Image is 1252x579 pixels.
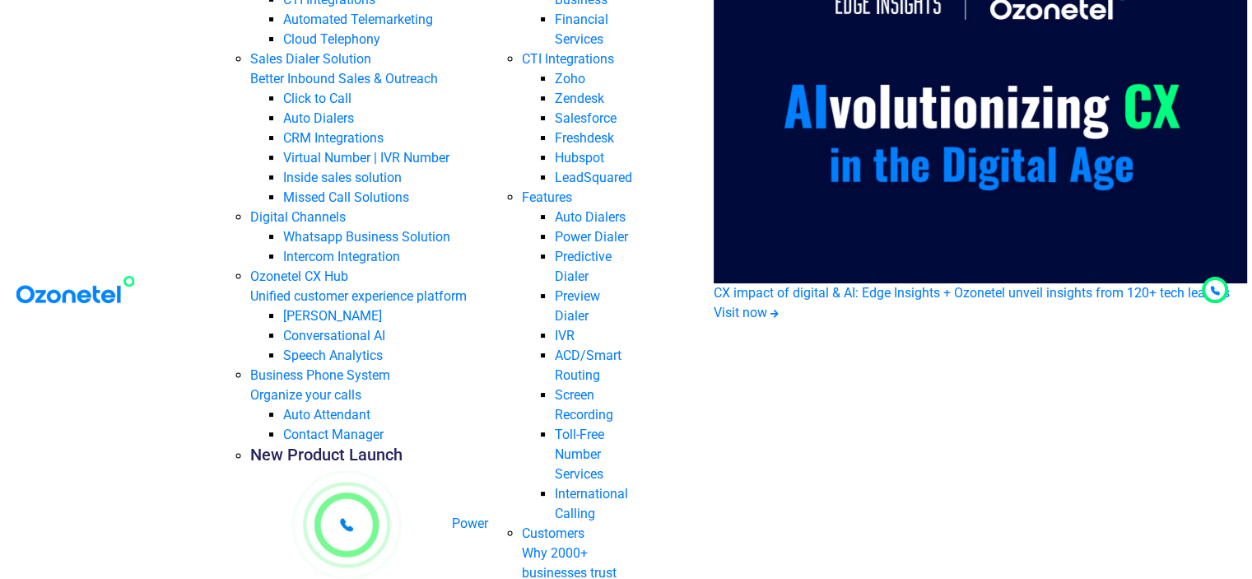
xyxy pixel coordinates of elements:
[522,51,614,67] a: CTI Integrations
[283,427,384,442] a: Contact Manager
[555,209,626,225] a: Auto Dialers
[555,249,612,284] a: Predictive Dialer
[555,91,604,106] a: Zendesk
[283,91,351,106] a: Click to Call
[250,445,489,465] h5: New Product Launch
[555,150,604,166] a: Hubspot
[555,71,585,86] a: Zoho
[522,189,572,205] a: Features
[250,367,489,405] a: Business Phone SystemOrganize your calls
[250,51,489,89] a: Sales Dialer SolutionBetter Inbound Sales & Outreach
[283,170,402,185] a: Inside sales solution
[555,229,628,245] a: Power Dialer
[555,288,600,324] a: Preview Dialer
[555,110,617,126] a: Salesforce
[283,150,449,166] a: Virtual Number | IVR Number
[555,328,575,343] a: IVR
[283,249,400,264] a: Intercom Integration
[250,287,489,306] span: Unified customer experience platform
[555,348,621,383] a: ACD/Smart Routing
[283,12,433,27] a: Automated Telemarketing
[283,130,384,146] a: CRM Integrations
[283,348,383,363] a: Speech Analytics
[555,12,608,47] a: Financial Services
[283,189,409,205] a: Missed Call Solutions
[555,387,613,423] a: Screen Recording
[714,305,779,320] span: Visit now
[283,110,354,126] a: Auto Dialers
[555,427,604,482] a: Toll-Free Number Services
[250,209,346,225] a: Digital Channels
[283,31,380,47] a: Cloud Telephony
[283,229,450,245] a: Whatsapp Business Solution
[283,328,385,343] a: Conversational AI
[250,268,489,306] a: Ozonetel CX HubUnified customer experience platform
[555,130,614,146] a: Freshdesk
[283,407,370,423] a: Auto Attendant
[555,486,628,521] a: International Calling
[555,170,632,185] a: LeadSquared
[250,385,489,405] span: Organize your calls
[283,308,382,324] a: [PERSON_NAME]
[250,471,452,578] img: New-Project-17.png
[250,69,489,89] span: Better Inbound Sales & Outreach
